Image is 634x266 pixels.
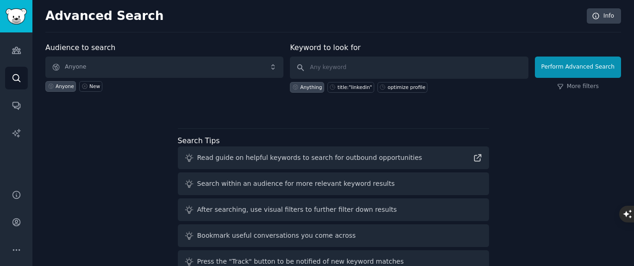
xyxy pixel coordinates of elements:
[290,43,361,52] label: Keyword to look for
[89,83,100,89] div: New
[388,84,426,90] div: optimize profile
[587,8,621,24] a: Info
[6,8,27,25] img: GummySearch logo
[338,84,372,90] div: title:"linkedin"
[300,84,322,90] div: Anything
[535,57,621,78] button: Perform Advanced Search
[197,153,422,163] div: Read guide on helpful keywords to search for outbound opportunities
[45,9,582,24] h2: Advanced Search
[79,81,102,92] a: New
[178,136,220,145] label: Search Tips
[290,57,528,79] input: Any keyword
[557,82,599,91] a: More filters
[45,43,115,52] label: Audience to search
[197,231,356,241] div: Bookmark useful conversations you come across
[197,205,397,215] div: After searching, use visual filters to further filter down results
[56,83,74,89] div: Anyone
[45,57,283,78] button: Anyone
[197,179,395,189] div: Search within an audience for more relevant keyword results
